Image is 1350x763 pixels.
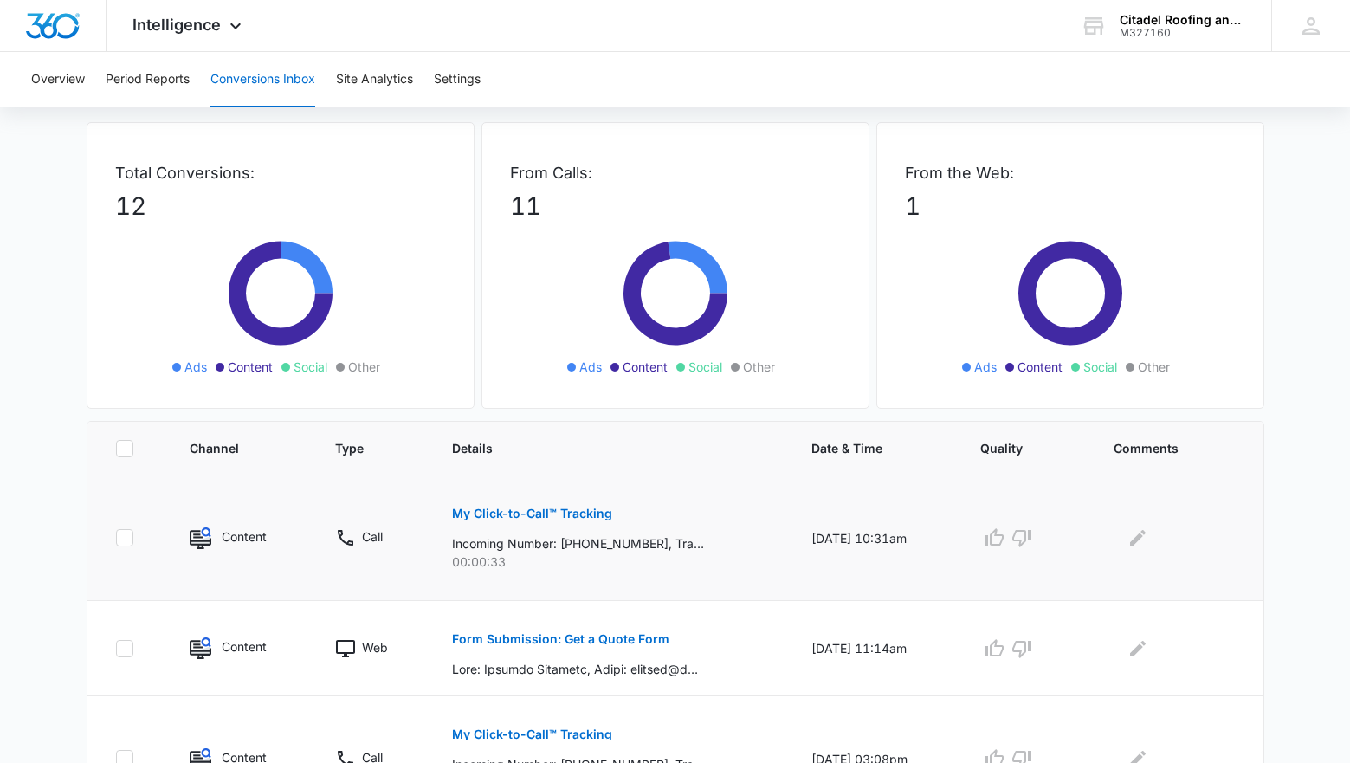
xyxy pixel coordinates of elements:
[362,527,383,546] p: Call
[579,358,602,376] span: Ads
[362,638,388,656] p: Web
[510,161,841,184] p: From Calls:
[348,358,380,376] span: Other
[452,633,669,645] p: Form Submission: Get a Quote Form
[743,358,775,376] span: Other
[228,358,273,376] span: Content
[1083,358,1117,376] span: Social
[452,508,612,520] p: My Click-to-Call™ Tracking
[452,553,770,571] p: 00:00:33
[115,161,446,184] p: Total Conversions:
[434,52,481,107] button: Settings
[452,493,612,534] button: My Click-to-Call™ Tracking
[811,439,914,457] span: Date & Time
[452,534,704,553] p: Incoming Number: [PHONE_NUMBER], Tracking Number: [PHONE_NUMBER], Ring To: [PHONE_NUMBER], Caller...
[294,358,327,376] span: Social
[980,439,1047,457] span: Quality
[132,16,221,34] span: Intelligence
[222,527,267,546] p: Content
[1120,27,1246,39] div: account id
[452,728,612,740] p: My Click-to-Call™ Tracking
[452,660,704,678] p: Lore: Ipsumdo Sitametc, Adipi: elitsed@doeiusmodtemporinci.utl, Etdolor: Magnaaliq Enim, , Admini...
[1138,358,1170,376] span: Other
[1124,635,1152,663] button: Edit Comments
[688,358,722,376] span: Social
[115,188,446,224] p: 12
[623,358,668,376] span: Content
[335,439,385,457] span: Type
[452,714,612,755] button: My Click-to-Call™ Tracking
[1017,358,1063,376] span: Content
[905,188,1236,224] p: 1
[791,601,959,696] td: [DATE] 11:14am
[31,52,85,107] button: Overview
[1124,524,1152,552] button: Edit Comments
[452,439,745,457] span: Details
[452,618,669,660] button: Form Submission: Get a Quote Form
[1114,439,1210,457] span: Comments
[791,475,959,601] td: [DATE] 10:31am
[336,52,413,107] button: Site Analytics
[210,52,315,107] button: Conversions Inbox
[190,439,268,457] span: Channel
[222,637,267,656] p: Content
[905,161,1236,184] p: From the Web:
[1120,13,1246,27] div: account name
[974,358,997,376] span: Ads
[510,188,841,224] p: 11
[106,52,190,107] button: Period Reports
[184,358,207,376] span: Ads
